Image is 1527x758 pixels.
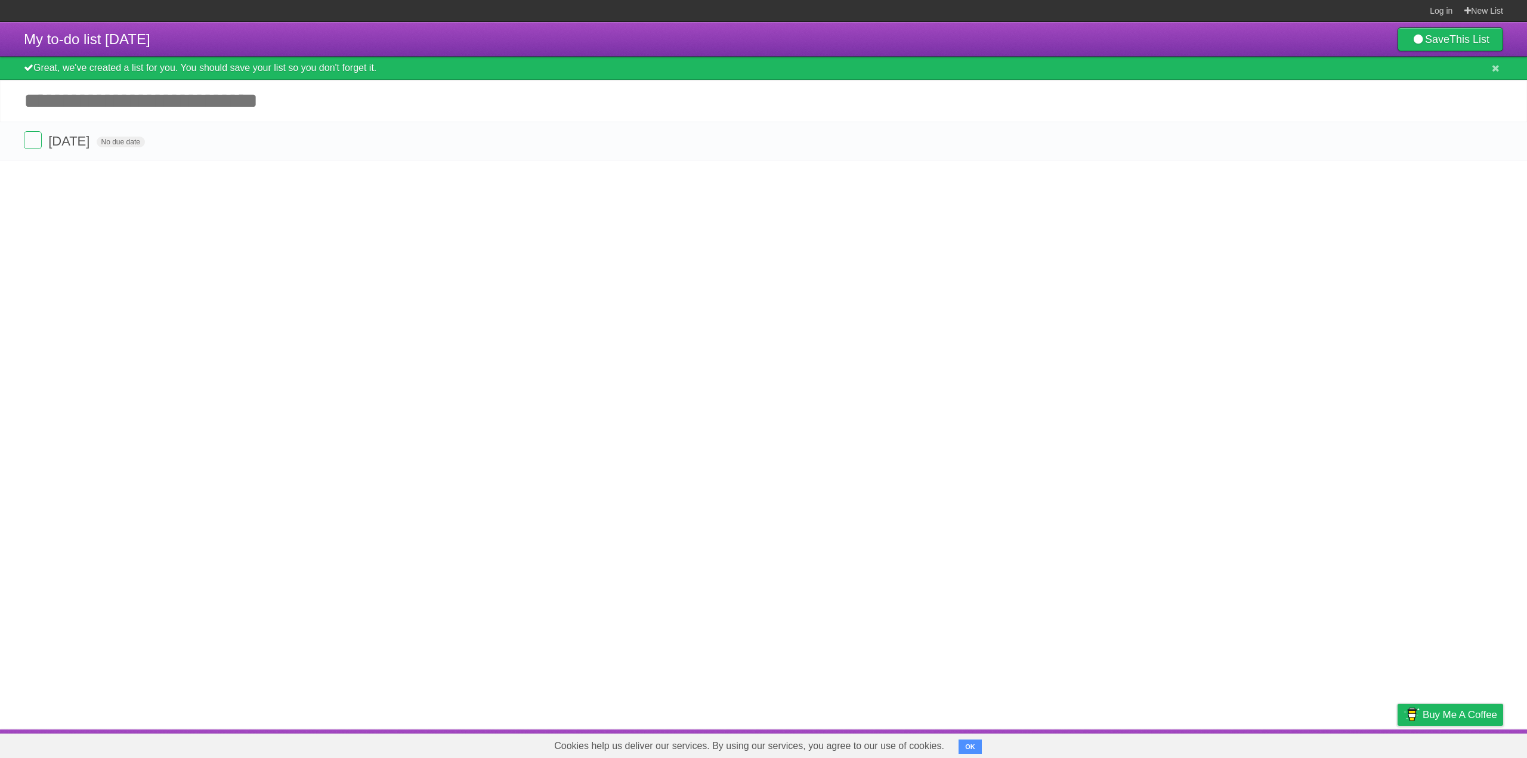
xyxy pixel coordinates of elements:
label: Done [24,131,42,149]
img: Buy me a coffee [1404,704,1420,725]
a: SaveThis List [1398,27,1503,51]
a: Terms [1341,732,1368,755]
a: Buy me a coffee [1398,704,1503,726]
a: About [1239,732,1264,755]
a: Developers [1278,732,1327,755]
span: Buy me a coffee [1423,704,1497,725]
span: No due date [97,137,145,147]
button: OK [959,740,982,754]
span: My to-do list [DATE] [24,31,150,47]
span: Cookies help us deliver our services. By using our services, you agree to our use of cookies. [542,734,956,758]
a: Suggest a feature [1428,732,1503,755]
b: This List [1449,33,1489,45]
span: [DATE] [48,134,92,148]
a: Privacy [1382,732,1413,755]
